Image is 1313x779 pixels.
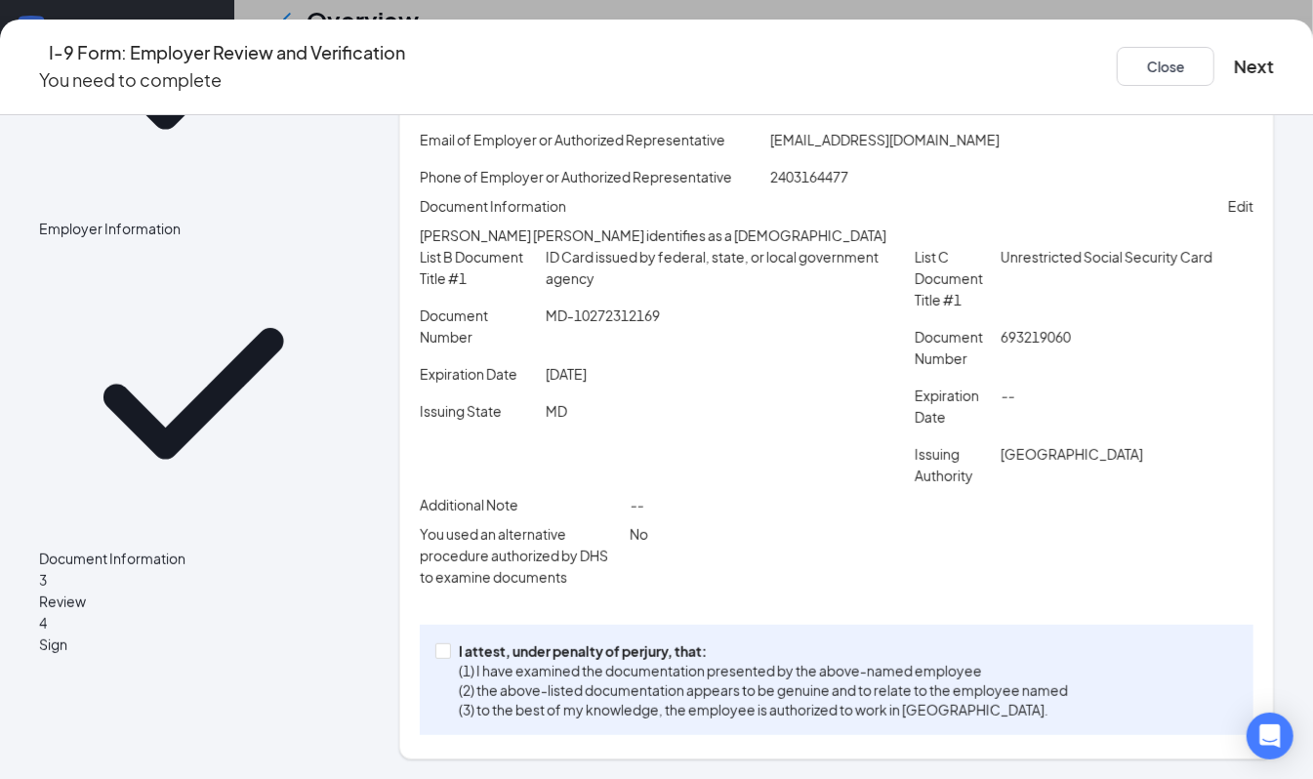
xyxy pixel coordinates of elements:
p: Document Number [915,326,994,369]
span: No [630,525,648,543]
p: Additional Note [420,494,623,515]
span: Sign [39,634,348,655]
p: (1) I have examined the documentation presented by the above-named employee [459,661,1068,680]
p: You used an alternative procedure authorized by DHS to examine documents [420,523,623,588]
p: List B Document Title #1 [420,246,538,289]
span: Document Information [39,548,348,569]
span: [GEOGRAPHIC_DATA] [1001,445,1143,463]
button: Close [1117,47,1214,86]
p: Expiration Date [915,385,994,428]
span: ID Card issued by federal, state, or local government agency [546,248,879,287]
span: [EMAIL_ADDRESS][DOMAIN_NAME] [770,131,1000,148]
span: Document Information [420,195,566,217]
p: Document Number [420,305,538,348]
span: MD-10272312169 [546,307,660,324]
p: Edit [1228,195,1253,217]
span: 693219060 [1001,328,1071,346]
p: Expiration Date [420,363,538,385]
p: Phone of Employer or Authorized Representative [420,166,762,187]
p: List C Document Title #1 [915,246,994,310]
span: MD [546,402,567,420]
p: (3) to the best of my knowledge, the employee is authorized to work in [GEOGRAPHIC_DATA]. [459,700,1068,719]
div: Open Intercom Messenger [1247,713,1293,759]
span: [DATE] [546,365,587,383]
button: Next [1234,53,1274,80]
span: Unrestricted Social Security Card [1001,248,1212,266]
span: Review [39,591,348,612]
p: You need to complete [39,66,405,94]
p: (2) the above-listed documentation appears to be genuine and to relate to the employee named [459,680,1068,700]
span: -- [630,496,643,513]
span: [PERSON_NAME] [PERSON_NAME] identifies as a [DEMOGRAPHIC_DATA] [420,226,886,244]
p: I attest, under penalty of perjury, that: [459,641,1068,661]
span: 4 [39,614,47,632]
span: Employer Information [39,218,348,239]
span: -- [1001,387,1014,404]
p: Issuing State [420,400,538,422]
h4: I-9 Form: Employer Review and Verification [49,39,405,66]
span: 3 [39,571,47,589]
svg: Checkmark [39,239,348,548]
span: 2403164477 [770,168,848,185]
p: Issuing Authority [915,443,994,486]
p: Email of Employer or Authorized Representative [420,129,762,150]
